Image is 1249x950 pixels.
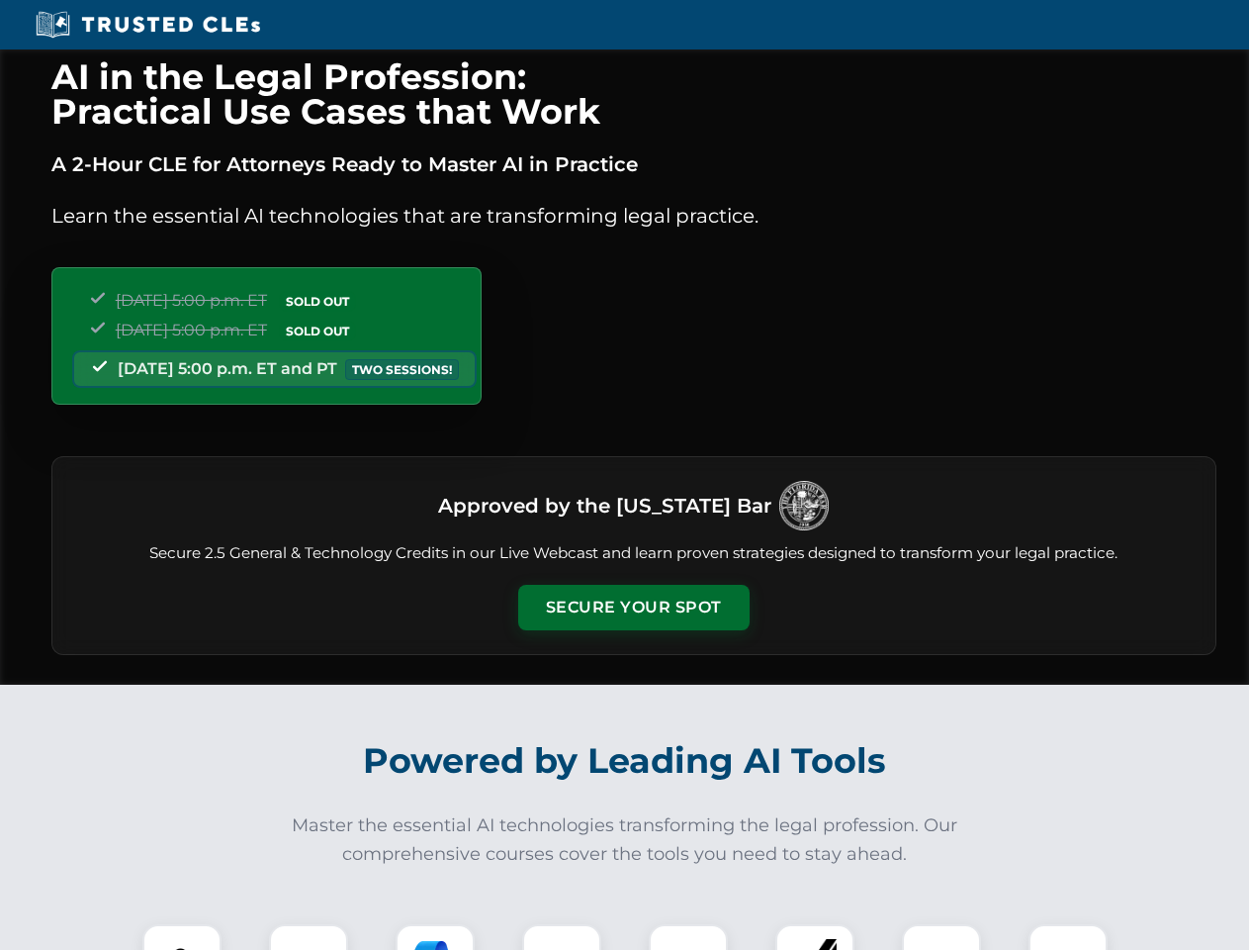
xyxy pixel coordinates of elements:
span: SOLD OUT [279,291,356,312]
span: [DATE] 5:00 p.m. ET [116,321,267,339]
p: Secure 2.5 General & Technology Credits in our Live Webcast and learn proven strategies designed ... [76,542,1192,565]
img: Trusted CLEs [30,10,266,40]
span: SOLD OUT [279,321,356,341]
h1: AI in the Legal Profession: Practical Use Cases that Work [51,59,1216,129]
span: [DATE] 5:00 p.m. ET [116,291,267,310]
p: Learn the essential AI technologies that are transforming legal practice. [51,200,1216,232]
h3: Approved by the [US_STATE] Bar [438,488,771,523]
h2: Powered by Leading AI Tools [77,726,1173,796]
p: A 2-Hour CLE for Attorneys Ready to Master AI in Practice [51,148,1216,180]
p: Master the essential AI technologies transforming the legal profession. Our comprehensive courses... [279,811,971,869]
button: Secure Your Spot [518,585,750,630]
img: Logo [779,481,829,530]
